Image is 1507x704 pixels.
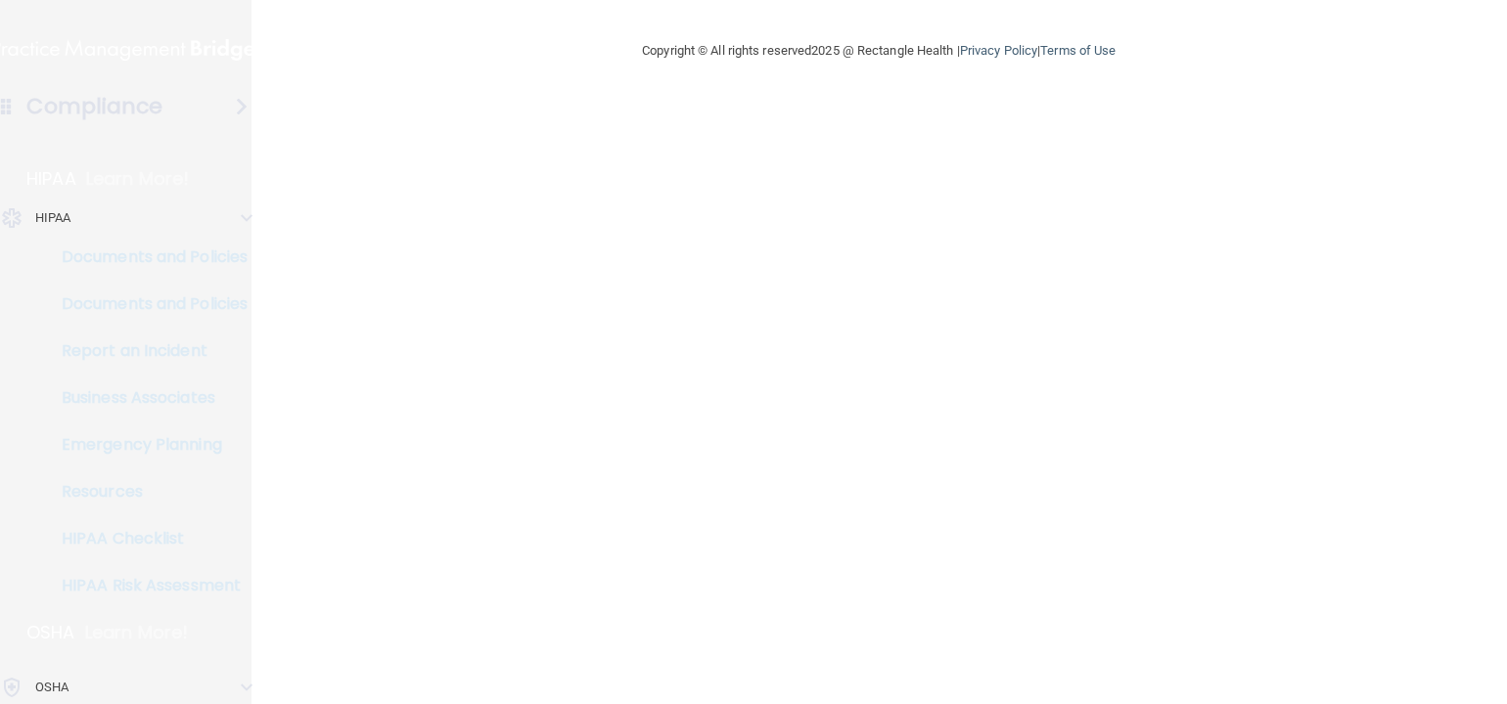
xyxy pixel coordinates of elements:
[13,482,280,502] p: Resources
[86,167,190,191] p: Learn More!
[26,93,162,120] h4: Compliance
[26,167,76,191] p: HIPAA
[1040,43,1116,58] a: Terms of Use
[522,20,1236,82] div: Copyright © All rights reserved 2025 @ Rectangle Health | |
[26,621,75,644] p: OSHA
[13,529,280,549] p: HIPAA Checklist
[35,206,71,230] p: HIPAA
[13,576,280,595] p: HIPAA Risk Assessment
[13,247,280,267] p: Documents and Policies
[960,43,1037,58] a: Privacy Policy
[13,435,280,455] p: Emergency Planning
[35,676,68,699] p: OSHA
[13,341,280,361] p: Report an Incident
[85,621,189,644] p: Learn More!
[13,388,280,408] p: Business Associates
[13,294,280,314] p: Documents and Policies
